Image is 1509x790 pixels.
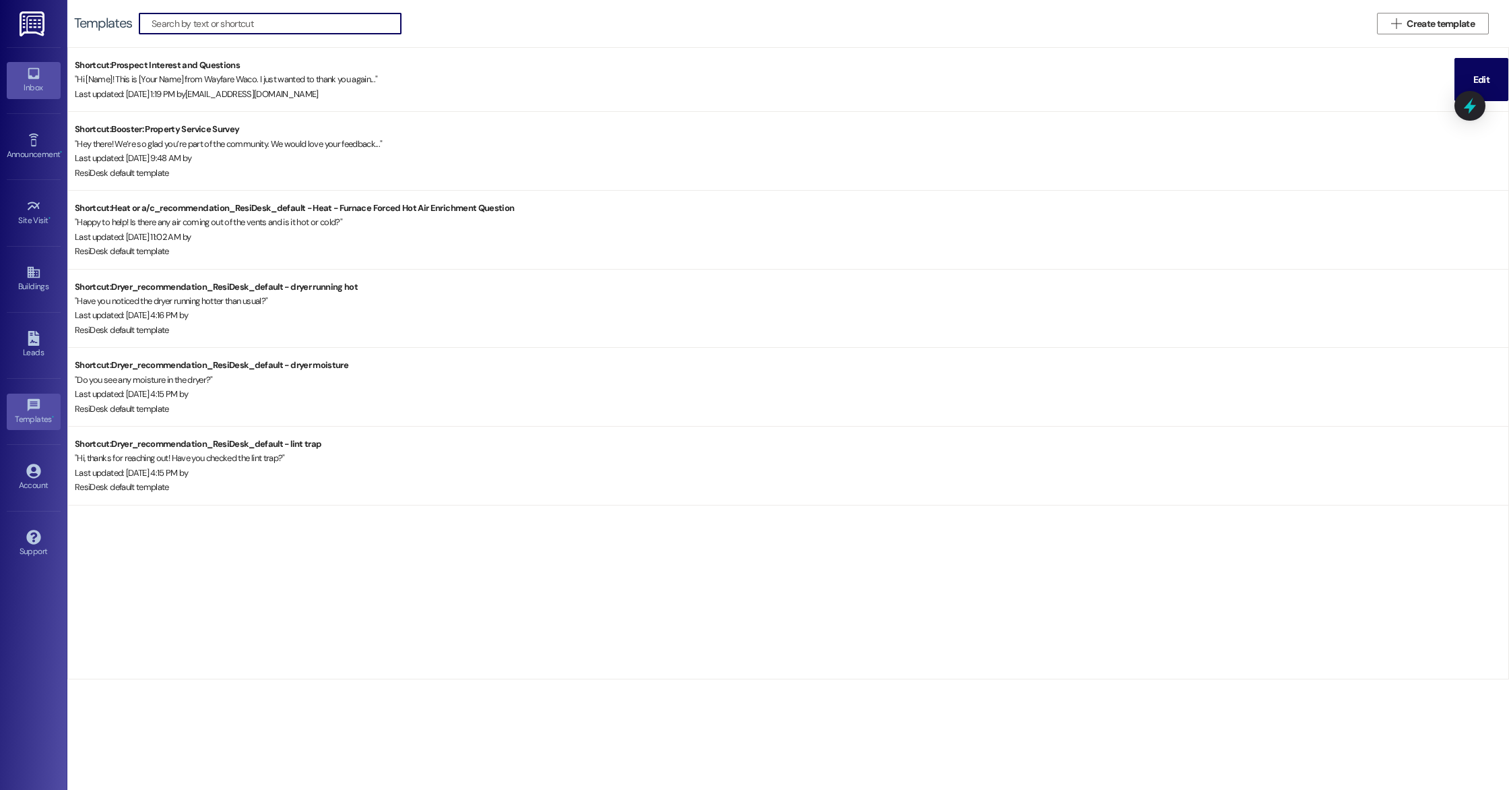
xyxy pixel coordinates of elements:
[7,195,61,231] a: Site Visit •
[75,151,1508,165] div: Last updated: [DATE] 9:48 AM by
[1473,73,1489,87] span: Edit
[75,215,1508,229] div: " Happy to help! Is there any air coming out of the vents and is it hot or cold? "
[60,148,62,157] span: •
[75,324,169,336] span: ResiDesk default template
[49,214,51,223] span: •
[75,72,1454,86] div: " Hi [Name]! This is [Your Name] from Wayfare Waco. I just wanted to thank you again... "
[7,327,61,363] a: Leads
[75,137,1508,151] div: " Hey there! We’re so glad you’re part of the community. We would love your feedback... "
[74,16,132,30] div: Templates
[7,62,61,98] a: Inbox
[75,451,1508,465] div: " Hi, thanks for reaching out! Have you checked the lint trap? "
[7,261,61,297] a: Buildings
[75,280,1508,294] div: Shortcut: Dryer_recommendation_ResiDesk_default - dryer running hot
[20,11,47,36] img: ResiDesk Logo
[1454,58,1508,101] button: Edit
[75,387,1508,401] div: Last updated: [DATE] 4:15 PM by
[75,167,169,179] span: ResiDesk default template
[7,526,61,562] a: Support
[75,245,169,257] span: ResiDesk default template
[1391,18,1401,29] i: 
[75,294,1508,308] div: " Have you noticed the dryer running hotter than usual? "
[75,466,1508,480] div: Last updated: [DATE] 4:15 PM by
[75,308,1508,322] div: Last updated: [DATE] 4:16 PM by
[152,14,401,33] input: Search by text or shortcut
[75,403,169,415] span: ResiDesk default template
[75,437,1508,451] div: Shortcut: Dryer_recommendation_ResiDesk_default - lint trap
[75,201,1508,215] div: Shortcut: Heat or a/c_recommendation_ResiDesk_default - Heat - Furnace Forced Hot Air Enrichment ...
[1407,17,1475,31] span: Create template
[52,413,54,422] span: •
[75,358,1508,372] div: Shortcut: Dryer_recommendation_ResiDesk_default - dryer moisture
[75,87,1454,101] div: Last updated: [DATE] 1:19 PM by [EMAIL_ADDRESS][DOMAIN_NAME]
[75,122,1508,136] div: Shortcut: Booster: Property Service Survey
[75,373,1508,387] div: " Do you see any moisture in the dryer? "
[7,460,61,496] a: Account
[75,58,1454,72] div: Shortcut: Prospect Interest and Questions
[75,230,1508,244] div: Last updated: [DATE] 11:02 AM by
[1377,13,1489,34] button: Create template
[7,394,61,430] a: Templates •
[75,481,169,493] span: ResiDesk default template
